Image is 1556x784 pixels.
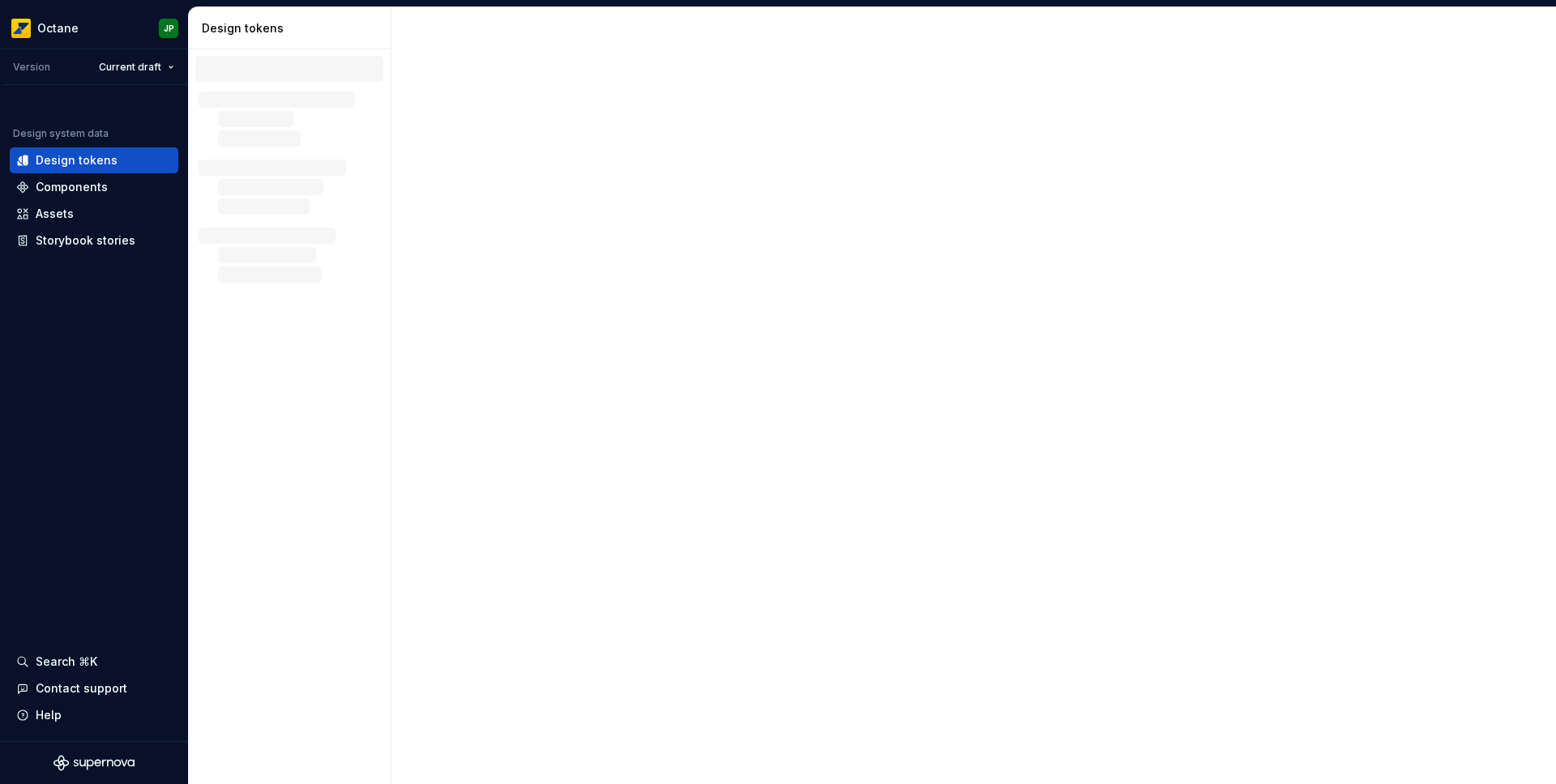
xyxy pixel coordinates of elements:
div: JP [164,22,174,35]
button: Help [10,702,178,728]
div: Search ⌘K [36,654,97,670]
div: Design tokens [36,152,118,168]
div: Design system data [13,127,109,140]
button: Current draft [92,56,182,79]
a: Components [10,174,178,200]
div: Assets [36,206,74,222]
button: Search ⌘K [10,649,178,675]
span: Current draft [99,61,161,74]
div: Octane [37,20,79,36]
a: Design tokens [10,147,178,173]
div: Design tokens [202,20,384,36]
div: Help [36,707,62,723]
div: Contact support [36,680,127,697]
button: Contact support [10,675,178,701]
img: e8093afa-4b23-4413-bf51-00cde92dbd3f.png [11,19,31,38]
a: Storybook stories [10,228,178,254]
div: Version [13,61,50,74]
div: Storybook stories [36,232,135,249]
a: Assets [10,201,178,227]
svg: Supernova Logo [53,755,135,771]
button: OctaneJP [3,11,185,45]
div: Components [36,179,108,195]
